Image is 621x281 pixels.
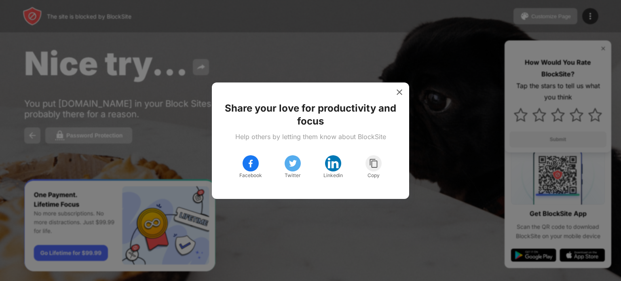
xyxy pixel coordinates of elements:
[327,157,340,170] img: linkedin.svg
[235,133,386,141] div: Help others by letting them know about BlockSite
[323,171,343,180] div: Linkedin
[285,171,301,180] div: Twitter
[288,158,298,168] img: twitter.svg
[368,171,380,180] div: Copy
[369,158,379,168] img: copy.svg
[246,158,256,168] img: facebook.svg
[239,171,262,180] div: Facebook
[222,102,399,128] div: Share your love for productivity and focus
